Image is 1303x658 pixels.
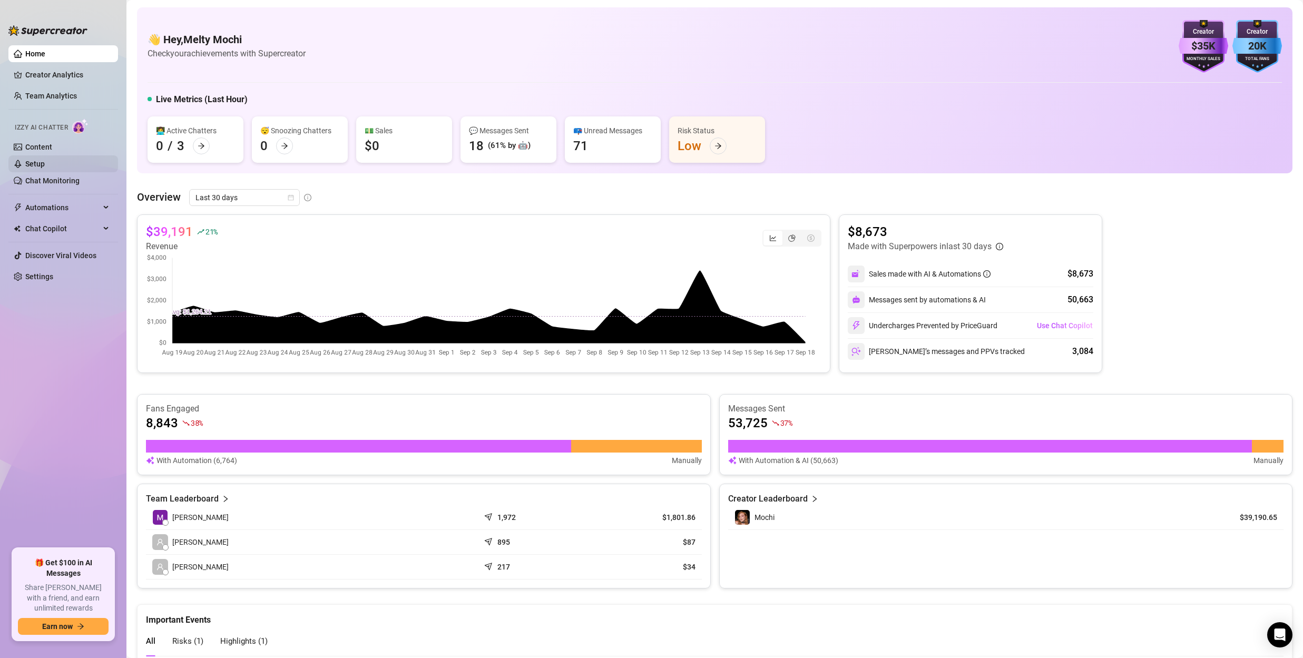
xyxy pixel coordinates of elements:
[281,142,288,150] span: arrow-right
[1179,20,1228,73] img: purple-badge-B9DA21FR.svg
[260,125,339,136] div: 😴 Snoozing Chatters
[146,415,178,431] article: 8,843
[852,296,860,304] img: svg%3e
[14,203,22,212] span: thunderbolt
[1067,268,1093,280] div: $8,673
[728,415,768,431] article: 53,725
[848,291,986,308] div: Messages sent by automations & AI
[8,25,87,36] img: logo-BBDzfeDw.svg
[780,418,792,428] span: 37 %
[25,143,52,151] a: Content
[156,93,248,106] h5: Live Metrics (Last Hour)
[191,418,203,428] span: 38 %
[304,194,311,201] span: info-circle
[42,622,73,631] span: Earn now
[172,512,229,523] span: [PERSON_NAME]
[146,493,219,505] article: Team Leaderboard
[146,636,155,646] span: All
[177,138,184,154] div: 3
[1179,27,1228,37] div: Creator
[497,512,516,523] article: 1,972
[148,32,306,47] h4: 👋 Hey, Melty Mochi
[672,455,702,466] article: Manually
[1179,56,1228,63] div: Monthly Sales
[497,562,510,572] article: 217
[365,125,444,136] div: 💵 Sales
[172,561,229,573] span: [PERSON_NAME]
[1232,38,1282,54] div: 20K
[848,317,997,334] div: Undercharges Prevented by PriceGuard
[1253,455,1284,466] article: Manually
[205,227,218,237] span: 21 %
[260,138,268,154] div: 0
[146,403,702,415] article: Fans Engaged
[1036,317,1093,334] button: Use Chat Copilot
[597,512,695,523] article: $1,801.86
[146,455,154,466] img: svg%3e
[597,562,695,572] article: $34
[1232,56,1282,63] div: Total Fans
[996,243,1003,250] span: info-circle
[983,270,991,278] span: info-circle
[484,510,495,521] span: send
[25,199,100,216] span: Automations
[728,403,1284,415] article: Messages Sent
[25,272,53,281] a: Settings
[148,47,306,60] article: Check your achievements with Supercreator
[182,419,190,427] span: fall
[469,138,484,154] div: 18
[197,228,204,235] span: rise
[146,223,193,240] article: $39,191
[25,66,110,83] a: Creator Analytics
[851,347,861,356] img: svg%3e
[739,455,838,466] article: With Automation & AI (50,663)
[1072,345,1093,358] div: 3,084
[573,125,652,136] div: 📪 Unread Messages
[25,176,80,185] a: Chat Monitoring
[848,223,1003,240] article: $8,673
[156,125,235,136] div: 👩‍💻 Active Chatters
[156,538,164,546] span: user
[156,138,163,154] div: 0
[484,560,495,571] span: send
[195,190,293,205] span: Last 30 days
[807,234,815,242] span: dollar-circle
[18,558,109,578] span: 🎁 Get $100 in AI Messages
[25,251,96,260] a: Discover Viral Videos
[1267,622,1292,647] div: Open Intercom Messenger
[772,419,779,427] span: fall
[172,536,229,548] span: [PERSON_NAME]
[735,510,750,525] img: Mochi
[848,343,1025,360] div: [PERSON_NAME]’s messages and PPVs tracked
[137,189,181,205] article: Overview
[769,234,777,242] span: line-chart
[1232,20,1282,73] img: blue-badge-DgoSNQY1.svg
[25,160,45,168] a: Setup
[678,125,757,136] div: Risk Status
[146,605,1284,626] div: Important Events
[1037,321,1093,330] span: Use Chat Copilot
[25,50,45,58] a: Home
[728,493,808,505] article: Creator Leaderboard
[72,119,89,134] img: AI Chatter
[788,234,796,242] span: pie-chart
[497,537,510,547] article: 895
[288,194,294,201] span: calendar
[77,623,84,630] span: arrow-right
[222,493,229,505] span: right
[153,510,168,525] img: Melty Mochi
[198,142,205,150] span: arrow-right
[728,455,737,466] img: svg%3e
[488,140,531,152] div: (61% by 🤖)
[365,138,379,154] div: $0
[156,563,164,571] span: user
[146,240,218,253] article: Revenue
[848,240,992,253] article: Made with Superpowers in last 30 days
[484,535,495,546] span: send
[755,513,775,522] span: Mochi
[14,225,21,232] img: Chat Copilot
[25,92,77,100] a: Team Analytics
[18,583,109,614] span: Share [PERSON_NAME] with a friend, and earn unlimited rewards
[811,493,818,505] span: right
[1179,38,1228,54] div: $35K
